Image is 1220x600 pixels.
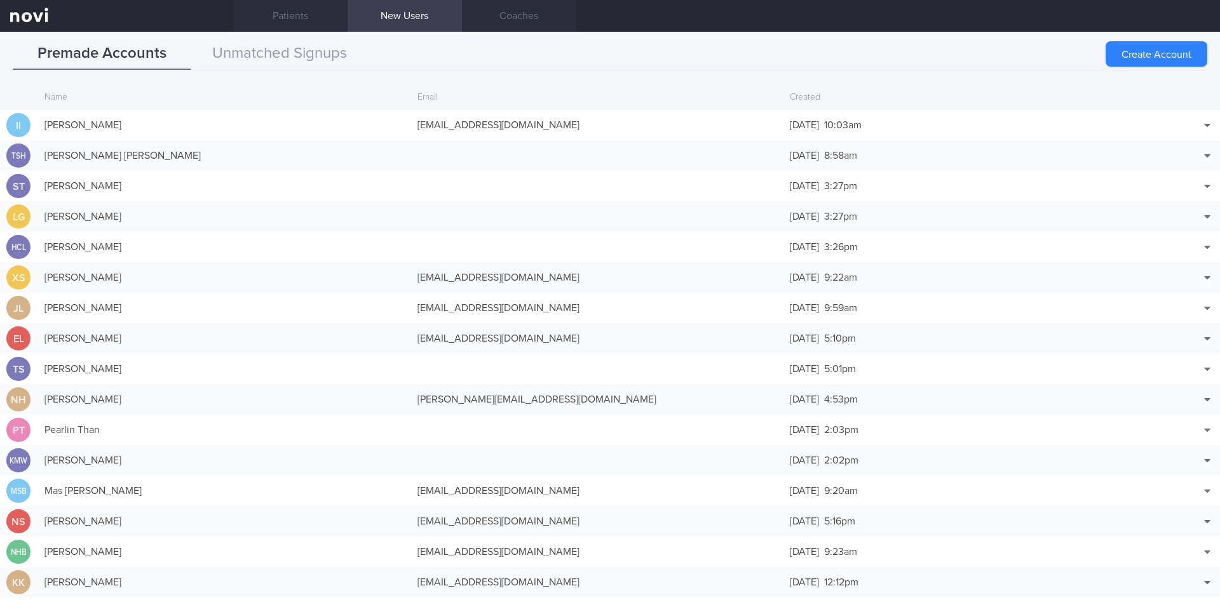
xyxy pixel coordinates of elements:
[6,113,30,138] div: II
[790,333,819,343] span: [DATE]
[38,143,411,168] div: [PERSON_NAME] [PERSON_NAME]
[38,509,411,534] div: [PERSON_NAME]
[6,204,30,229] div: LG
[13,38,191,70] button: Premade Accounts
[38,387,411,412] div: [PERSON_NAME]
[411,112,784,138] div: [EMAIL_ADDRESS][DOMAIN_NAME]
[38,448,411,473] div: [PERSON_NAME]
[6,357,30,382] div: TS
[6,326,30,351] div: EL
[6,387,30,412] div: NH
[6,509,30,534] div: NS
[38,265,411,290] div: [PERSON_NAME]
[38,417,411,443] div: Pearlin Than
[824,486,858,496] span: 9:20am
[411,478,784,503] div: [EMAIL_ADDRESS][DOMAIN_NAME]
[790,486,819,496] span: [DATE]
[790,364,819,374] span: [DATE]
[8,479,29,503] div: MSB
[790,120,819,130] span: [DATE]
[790,577,819,587] span: [DATE]
[790,394,819,404] span: [DATE]
[38,86,411,110] div: Name
[38,478,411,503] div: Mas [PERSON_NAME]
[8,540,29,564] div: NHB
[824,181,857,191] span: 3:27pm
[8,448,29,473] div: KMW
[824,455,858,465] span: 2:02pm
[824,577,858,587] span: 12:12pm
[790,303,819,313] span: [DATE]
[411,539,784,564] div: [EMAIL_ADDRESS][DOMAIN_NAME]
[824,547,857,557] span: 9:23am
[38,204,411,229] div: [PERSON_NAME]
[411,570,784,595] div: [EMAIL_ADDRESS][DOMAIN_NAME]
[783,86,1156,110] div: Created
[790,181,819,191] span: [DATE]
[411,326,784,351] div: [EMAIL_ADDRESS][DOMAIN_NAME]
[824,242,858,252] span: 3:26pm
[824,272,857,283] span: 9:22am
[790,516,819,526] span: [DATE]
[38,539,411,564] div: [PERSON_NAME]
[411,509,784,534] div: [EMAIL_ADDRESS][DOMAIN_NAME]
[38,295,411,321] div: [PERSON_NAME]
[38,234,411,260] div: [PERSON_NAME]
[38,112,411,138] div: [PERSON_NAME]
[8,235,29,260] div: HCL
[6,265,30,290] div: XS
[824,120,862,130] span: 10:03am
[411,265,784,290] div: [EMAIL_ADDRESS][DOMAIN_NAME]
[38,570,411,595] div: [PERSON_NAME]
[790,272,819,283] span: [DATE]
[38,326,411,351] div: [PERSON_NAME]
[824,364,856,374] span: 5:01pm
[191,38,369,70] button: Unmatched Signups
[790,211,819,222] span: [DATE]
[824,211,857,222] span: 3:27pm
[824,516,855,526] span: 5:16pm
[824,150,857,161] span: 8:58am
[411,295,784,321] div: [EMAIL_ADDRESS][DOMAIN_NAME]
[824,303,857,313] span: 9:59am
[824,394,858,404] span: 4:53pm
[790,547,819,557] span: [DATE]
[790,455,819,465] span: [DATE]
[1106,41,1207,67] button: Create Account
[790,242,819,252] span: [DATE]
[6,418,30,443] div: PT
[38,356,411,382] div: [PERSON_NAME]
[824,425,858,435] span: 2:03pm
[411,86,784,110] div: Email
[6,296,30,321] div: JL
[6,174,30,199] div: ST
[824,333,856,343] span: 5:10pm
[411,387,784,412] div: [PERSON_NAME][EMAIL_ADDRESS][DOMAIN_NAME]
[790,425,819,435] span: [DATE]
[790,150,819,161] span: [DATE]
[8,143,29,168] div: TSH
[38,173,411,199] div: [PERSON_NAME]
[6,570,30,595] div: KK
